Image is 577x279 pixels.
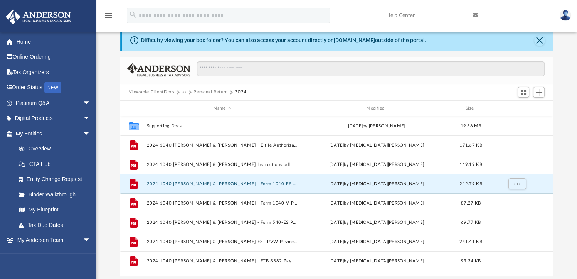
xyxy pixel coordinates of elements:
span: [DATE] [329,162,344,167]
a: Tax Due Dates [11,217,102,233]
button: Viewable-ClientDocs [129,89,174,96]
a: Binder Walkthrough [11,187,102,202]
div: by [MEDICAL_DATA][PERSON_NAME] [301,142,452,149]
i: menu [104,11,113,20]
div: Modified [301,105,452,112]
a: My Anderson Teamarrow_drop_down [5,233,98,248]
div: by [MEDICAL_DATA][PERSON_NAME] [301,238,452,245]
div: [DATE] by [PERSON_NAME] [301,123,452,130]
button: 2024 [235,89,247,96]
div: by [MEDICAL_DATA][PERSON_NAME] [301,161,452,168]
span: arrow_drop_down [83,233,98,249]
button: Close [534,35,545,46]
button: 2024 1040 [PERSON_NAME] & [PERSON_NAME] - Form 1040-ES Payment Voucher.pdf [147,181,298,186]
span: 99.34 KB [461,259,481,263]
a: Tax Organizers [5,64,102,80]
a: Platinum Q&Aarrow_drop_down [5,95,102,111]
button: 2024 1040 [PERSON_NAME] & [PERSON_NAME] Instructions.pdf [147,162,298,167]
span: 87.27 KB [461,201,481,205]
div: NEW [44,82,61,93]
a: CTA Hub [11,156,102,172]
a: My Blueprint [11,202,98,218]
a: [DOMAIN_NAME] [334,37,375,43]
img: User Pic [560,10,571,21]
div: by [MEDICAL_DATA][PERSON_NAME] [301,200,452,207]
span: [DATE] [329,259,344,263]
a: Digital Productsarrow_drop_down [5,111,102,126]
div: Size [456,105,486,112]
span: 69.77 KB [461,220,481,225]
i: search [129,10,137,19]
button: 2024 1040 [PERSON_NAME] & [PERSON_NAME] - FTB 3582 Payment Voucher.pdf [147,259,298,264]
div: Name [146,105,298,112]
div: by [MEDICAL_DATA][PERSON_NAME] [301,219,452,226]
a: menu [104,15,113,20]
a: My Anderson Team [11,248,94,263]
span: 19.36 MB [461,124,481,128]
span: [DATE] [329,240,344,244]
button: 2024 1040 [PERSON_NAME] & [PERSON_NAME] - E file Authorization - Please sign.pdf [147,143,298,148]
div: id [490,105,544,112]
div: by [MEDICAL_DATA][PERSON_NAME] [301,181,452,188]
span: [DATE] [329,201,344,205]
a: Order StatusNEW [5,80,102,96]
button: More options [508,178,526,190]
a: My Entitiesarrow_drop_down [5,126,102,141]
span: [DATE] [329,182,344,186]
button: 2024 1040 [PERSON_NAME] & [PERSON_NAME] - Form 1040-V Payment Voucher.pdf [147,201,298,206]
div: id [124,105,143,112]
div: by [MEDICAL_DATA][PERSON_NAME] [301,258,452,265]
button: ··· [182,89,187,96]
span: arrow_drop_down [83,111,98,127]
span: arrow_drop_down [83,126,98,142]
div: grid [120,116,553,276]
input: Search files and folders [197,61,545,76]
button: Supporting Docs [147,123,298,129]
a: Entity Change Request [11,172,102,187]
a: Online Ordering [5,49,102,65]
span: 119.19 KB [460,162,482,167]
span: arrow_drop_down [83,95,98,111]
button: Personal Return [193,89,228,96]
span: 171.67 KB [460,143,482,147]
span: [DATE] [329,220,344,225]
div: Difficulty viewing your box folder? You can also access your account directly on outside of the p... [141,36,426,44]
button: 2024 1040 [PERSON_NAME] & [PERSON_NAME] - Form 540-ES Payment Voucher.pdf [147,220,298,225]
button: 2024 1040 [PERSON_NAME] & [PERSON_NAME] EST PVW Payment Voucher.pdf [147,239,298,244]
span: 212.79 KB [460,182,482,186]
span: 241.41 KB [460,240,482,244]
button: Switch to Grid View [518,87,529,98]
a: Home [5,34,102,49]
button: Add [533,87,545,98]
span: [DATE] [329,143,344,147]
a: Overview [11,141,102,157]
img: Anderson Advisors Platinum Portal [3,9,73,24]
